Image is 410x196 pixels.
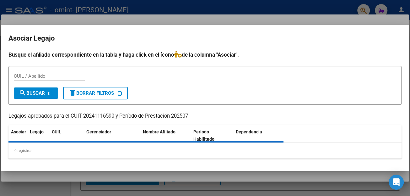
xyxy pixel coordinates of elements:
span: Buscar [19,90,45,96]
mat-icon: delete [69,89,76,97]
datatable-header-cell: Legajo [27,125,49,146]
span: Periodo Habilitado [193,129,214,142]
span: Asociar [11,129,26,134]
h2: Asociar Legajo [8,32,402,44]
button: Borrar Filtros [63,87,128,99]
datatable-header-cell: Dependencia [233,125,284,146]
datatable-header-cell: CUIL [49,125,84,146]
h4: Busque el afiliado correspondiente en la tabla y haga click en el ícono de la columna "Asociar". [8,51,402,59]
div: 0 registros [8,143,402,159]
p: Legajos aprobados para el CUIT 20241116590 y Período de Prestación 202507 [8,112,402,120]
div: Open Intercom Messenger [389,175,404,190]
span: CUIL [52,129,61,134]
span: Legajo [30,129,44,134]
span: Dependencia [236,129,262,134]
span: Nombre Afiliado [143,129,175,134]
datatable-header-cell: Nombre Afiliado [140,125,191,146]
span: Gerenciador [86,129,111,134]
button: Buscar [14,87,58,99]
datatable-header-cell: Periodo Habilitado [191,125,233,146]
mat-icon: search [19,89,26,97]
span: Borrar Filtros [69,90,114,96]
datatable-header-cell: Gerenciador [84,125,140,146]
datatable-header-cell: Asociar [8,125,27,146]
